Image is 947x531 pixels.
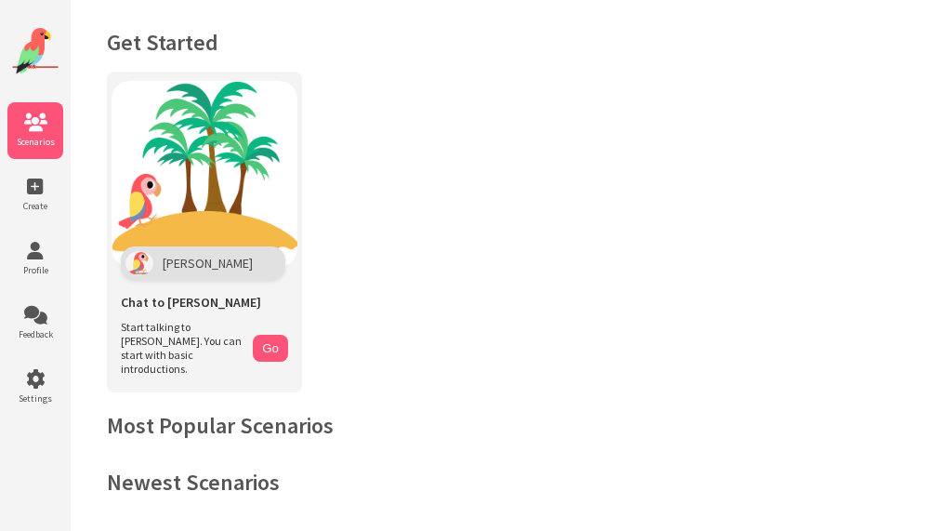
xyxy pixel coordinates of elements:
img: Chat with Polly [112,81,297,267]
span: Scenarios [7,136,63,148]
h2: Most Popular Scenarios [107,411,910,440]
span: Profile [7,264,63,276]
button: Go [253,335,288,362]
span: Create [7,200,63,212]
span: Settings [7,392,63,405]
span: [PERSON_NAME] [163,255,253,272]
span: Chat to [PERSON_NAME] [121,294,261,311]
h2: Newest Scenarios [107,468,910,497]
img: Website Logo [12,28,59,74]
span: Start talking to [PERSON_NAME]. You can start with basic introductions. [121,320,243,376]
h1: Get Started [107,28,910,57]
img: Polly [125,251,153,275]
span: Feedback [7,328,63,340]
